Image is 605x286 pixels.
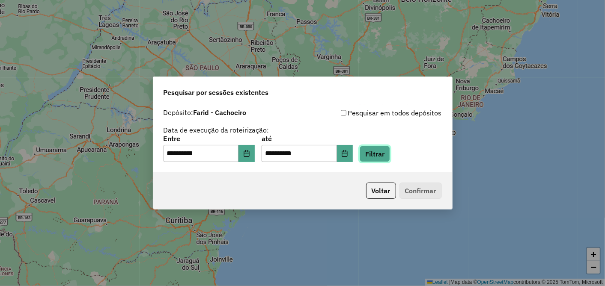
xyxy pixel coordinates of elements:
button: Choose Date [238,145,255,162]
label: até [262,133,353,144]
label: Entre [164,133,255,144]
strong: Farid - Cachoeiro [194,108,247,117]
label: Data de execução da roteirização: [164,125,269,135]
div: Pesquisar em todos depósitos [303,108,442,118]
button: Choose Date [337,145,353,162]
button: Voltar [366,183,396,199]
label: Depósito: [164,107,247,118]
button: Filtrar [360,146,390,162]
span: Pesquisar por sessões existentes [164,87,269,97]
